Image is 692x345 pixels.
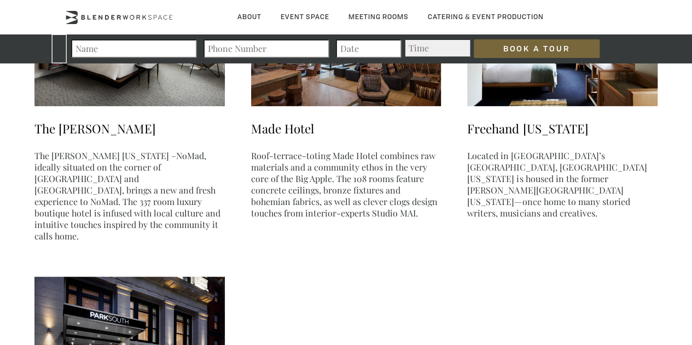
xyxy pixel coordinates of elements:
input: Book a Tour [474,39,600,58]
a: Freehand [US_STATE]Located in [GEOGRAPHIC_DATA]’s [GEOGRAPHIC_DATA], [GEOGRAPHIC_DATA][US_STATE] ... [467,98,658,219]
input: Date [336,39,402,58]
a: The [PERSON_NAME]The [PERSON_NAME] [US_STATE] –NoMad, ideally situated on the corner of [GEOGRAPH... [34,98,225,242]
input: Phone Number [203,39,329,58]
h3: Made Hotel [251,120,441,137]
h3: Freehand [US_STATE] [467,120,658,137]
p: Located in [GEOGRAPHIC_DATA]’s [GEOGRAPHIC_DATA], [GEOGRAPHIC_DATA][US_STATE] is housed in the fo... [467,150,658,219]
p: Roof-terrace-toting Made Hotel combines raw materials and a community ethos in the very core of t... [251,150,441,219]
a: Made HotelRoof-terrace-toting Made Hotel combines raw materials and a community ethos in the very... [251,98,441,219]
input: Name [71,39,197,58]
p: The [PERSON_NAME] [US_STATE] –NoMad, ideally situated on the corner of [GEOGRAPHIC_DATA] and [GEO... [34,150,225,242]
h3: The [PERSON_NAME] [34,120,225,137]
